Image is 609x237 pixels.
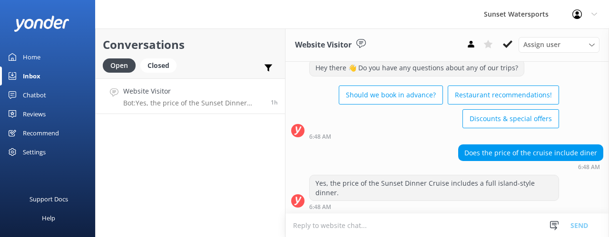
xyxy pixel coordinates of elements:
[578,164,600,170] strong: 6:48 AM
[448,85,559,104] button: Restaurant recommendations!
[23,66,40,85] div: Inbox
[462,109,559,128] button: Discounts & special offers
[140,60,181,70] a: Closed
[23,47,40,66] div: Home
[123,86,264,96] h4: Website Visitor
[519,37,599,52] div: Assign User
[140,58,177,73] div: Closed
[23,104,46,123] div: Reviews
[459,145,603,161] div: Does the price of the cruise include diner
[23,142,46,161] div: Settings
[523,39,560,50] span: Assign user
[103,60,140,70] a: Open
[310,60,524,76] div: Hey there 👋 Do you have any questions about any of our trips?
[309,133,559,140] div: 05:48am 14-Aug-2025 (UTC -05:00) America/Cancun
[103,36,278,54] h2: Conversations
[458,163,603,170] div: 05:48am 14-Aug-2025 (UTC -05:00) America/Cancun
[309,134,331,140] strong: 6:48 AM
[29,190,68,209] div: Support Docs
[295,39,352,51] h3: Website Visitor
[14,16,69,31] img: yonder-white-logo.png
[339,85,443,104] button: Should we book in advance?
[309,203,559,210] div: 05:48am 14-Aug-2025 (UTC -05:00) America/Cancun
[96,78,285,114] a: Website VisitorBot:Yes, the price of the Sunset Dinner Cruise includes a full island-style dinner.1h
[23,123,59,142] div: Recommend
[271,98,278,106] span: 05:48am 14-Aug-2025 (UTC -05:00) America/Cancun
[23,85,46,104] div: Chatbot
[103,58,136,73] div: Open
[42,209,55,228] div: Help
[309,204,331,210] strong: 6:48 AM
[123,99,264,107] p: Bot: Yes, the price of the Sunset Dinner Cruise includes a full island-style dinner.
[310,175,559,200] div: Yes, the price of the Sunset Dinner Cruise includes a full island-style dinner.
